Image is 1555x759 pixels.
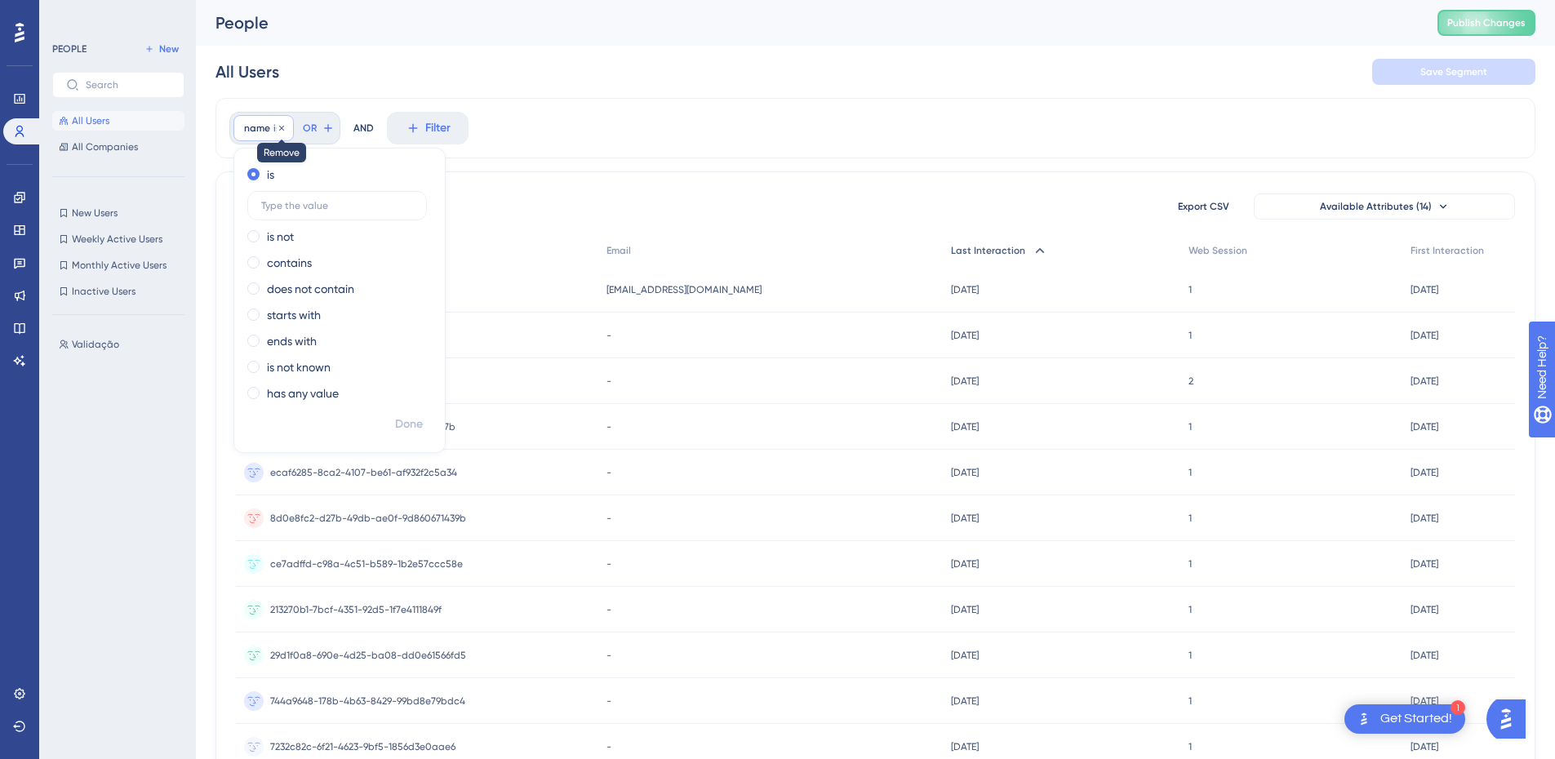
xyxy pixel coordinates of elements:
[267,384,339,403] label: has any value
[1411,375,1438,387] time: [DATE]
[1344,704,1465,734] div: Open Get Started! checklist, remaining modules: 1
[270,512,466,525] span: 8d0e8fc2-d27b-49db-ae0f-9d860671439b
[1486,695,1535,743] iframe: UserGuiding AI Assistant Launcher
[1437,10,1535,36] button: Publish Changes
[1188,603,1192,616] span: 1
[72,140,138,153] span: All Companies
[1188,329,1192,342] span: 1
[606,375,611,388] span: -
[1411,284,1438,295] time: [DATE]
[353,112,374,144] div: AND
[1451,700,1465,715] div: 1
[1411,604,1438,615] time: [DATE]
[951,421,979,433] time: [DATE]
[261,200,413,211] input: Type the value
[606,695,611,708] span: -
[303,122,317,135] span: OR
[72,338,119,351] span: Validação
[267,331,317,351] label: ends with
[267,165,274,184] label: is
[267,279,354,299] label: does not contain
[951,741,979,752] time: [DATE]
[38,4,102,24] span: Need Help?
[270,649,466,662] span: 29d1f0a8-690e-4d25-ba08-dd0e61566fd5
[139,39,184,59] button: New
[951,604,979,615] time: [DATE]
[300,115,336,141] button: OR
[1188,283,1192,296] span: 1
[52,229,184,249] button: Weekly Active Users
[267,227,294,246] label: is not
[1320,200,1432,213] span: Available Attributes (14)
[951,513,979,524] time: [DATE]
[1411,741,1438,752] time: [DATE]
[951,375,979,387] time: [DATE]
[951,244,1025,257] span: Last Interaction
[52,42,87,55] div: PEOPLE
[215,60,279,83] div: All Users
[606,283,762,296] span: [EMAIL_ADDRESS][DOMAIN_NAME]
[1188,244,1247,257] span: Web Session
[951,330,979,341] time: [DATE]
[72,114,109,127] span: All Users
[52,111,184,131] button: All Users
[159,42,179,55] span: New
[951,284,979,295] time: [DATE]
[1188,695,1192,708] span: 1
[1411,467,1438,478] time: [DATE]
[72,285,136,298] span: Inactive Users
[1411,695,1438,707] time: [DATE]
[244,122,270,135] span: name
[1254,193,1515,220] button: Available Attributes (14)
[1188,466,1192,479] span: 1
[72,259,167,272] span: Monthly Active Users
[52,335,194,354] button: Validação
[1178,200,1229,213] span: Export CSV
[606,420,611,433] span: -
[215,11,1397,34] div: People
[1411,558,1438,570] time: [DATE]
[1188,649,1192,662] span: 1
[1411,513,1438,524] time: [DATE]
[606,740,611,753] span: -
[270,557,463,570] span: ce7adffd-c98a-4c51-b589-1b2e57ccc58e
[72,233,162,246] span: Weekly Active Users
[1380,710,1452,728] div: Get Started!
[1188,557,1192,570] span: 1
[1162,193,1244,220] button: Export CSV
[52,282,184,301] button: Inactive Users
[395,415,423,434] span: Done
[1411,330,1438,341] time: [DATE]
[267,305,321,325] label: starts with
[270,695,465,708] span: 744a9648-178b-4b63-8429-99bd8e79bdc4
[267,253,312,273] label: contains
[1188,740,1192,753] span: 1
[606,512,611,525] span: -
[72,206,118,220] span: New Users
[270,603,442,616] span: 213270b1-7bcf-4351-92d5-1f7e4111849f
[1354,709,1374,729] img: launcher-image-alternative-text
[606,649,611,662] span: -
[951,467,979,478] time: [DATE]
[1411,650,1438,661] time: [DATE]
[1447,16,1526,29] span: Publish Changes
[951,650,979,661] time: [DATE]
[606,244,631,257] span: Email
[52,137,184,157] button: All Companies
[1188,375,1193,388] span: 2
[606,329,611,342] span: -
[270,740,455,753] span: 7232c82c-6f21-4623-9bf5-1856d3e0aae6
[606,557,611,570] span: -
[1411,244,1484,257] span: First Interaction
[606,466,611,479] span: -
[52,203,184,223] button: New Users
[273,122,280,135] span: is
[1411,421,1438,433] time: [DATE]
[86,79,171,91] input: Search
[386,410,432,439] button: Done
[52,255,184,275] button: Monthly Active Users
[425,118,451,138] span: Filter
[951,695,979,707] time: [DATE]
[1420,65,1487,78] span: Save Segment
